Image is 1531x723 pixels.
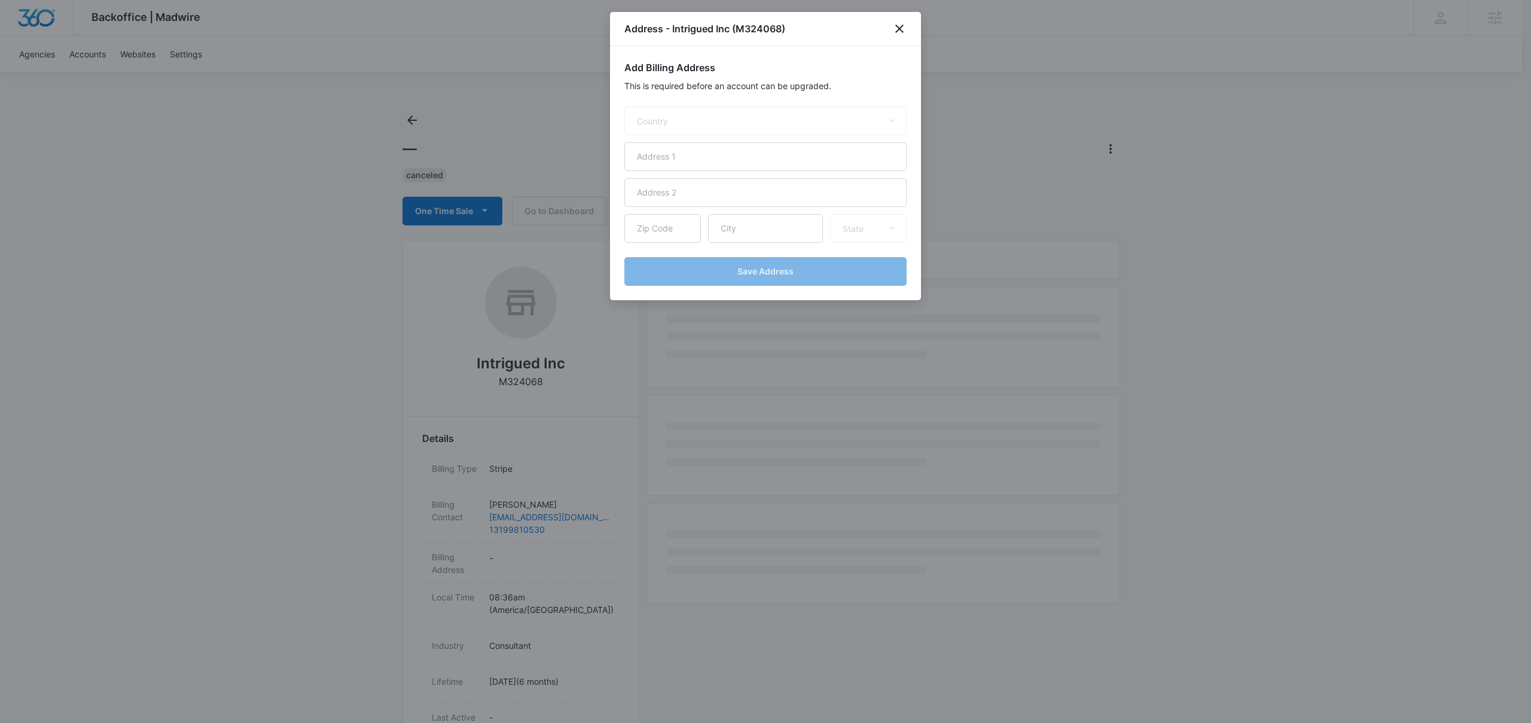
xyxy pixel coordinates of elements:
[624,178,907,207] input: Address 2
[892,22,907,36] button: close
[624,22,785,36] h1: Address - Intrigued Inc (M324068)
[708,214,823,243] input: City
[624,214,701,243] input: Zip Code
[624,142,907,171] input: Address 1
[624,60,907,75] h2: Add Billing Address
[624,80,907,92] p: This is required before an account can be upgraded.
